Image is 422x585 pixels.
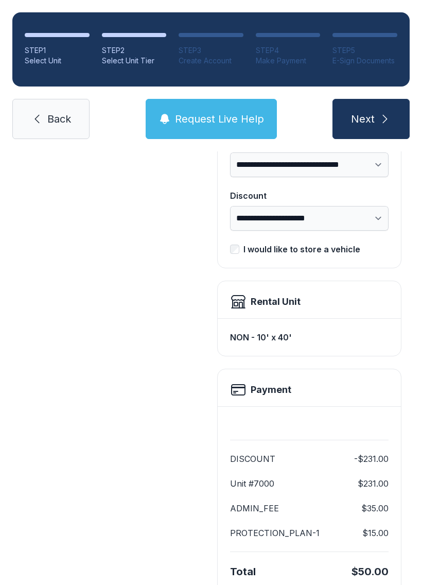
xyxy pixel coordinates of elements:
[230,453,275,465] dt: DISCOUNT
[25,45,90,56] div: STEP 1
[256,45,321,56] div: STEP 4
[47,112,71,126] span: Back
[175,112,264,126] span: Request Live Help
[332,45,397,56] div: STEP 5
[256,56,321,66] div: Make Payment
[102,56,167,66] div: Select Unit Tier
[361,502,389,514] dd: $35.00
[230,564,256,579] div: Total
[179,45,243,56] div: STEP 3
[25,56,90,66] div: Select Unit
[251,383,291,397] h2: Payment
[251,295,301,309] div: Rental Unit
[243,243,360,255] div: I would like to store a vehicle
[230,152,389,177] select: Select Insurance
[351,112,375,126] span: Next
[230,527,320,539] dt: PROTECTION_PLAN-1
[354,453,389,465] dd: -$231.00
[230,190,389,202] div: Discount
[362,527,389,539] dd: $15.00
[332,56,397,66] div: E-Sign Documents
[230,206,389,231] select: Discount
[351,564,389,579] div: $50.00
[358,477,389,490] dd: $231.00
[230,502,279,514] dt: ADMIN_FEE
[230,327,389,348] div: NON - 10' x 40'
[179,56,243,66] div: Create Account
[230,477,274,490] dt: Unit #7000
[102,45,167,56] div: STEP 2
